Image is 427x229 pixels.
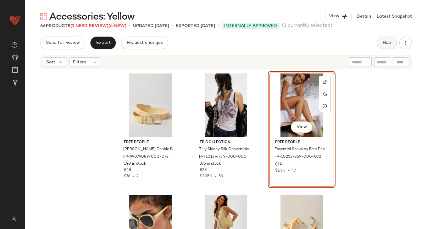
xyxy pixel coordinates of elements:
[323,92,327,96] img: svg%3e
[126,40,163,45] span: Request changes
[329,14,339,19] span: View
[172,22,173,30] span: •
[200,140,253,145] span: FP Collection
[40,23,126,29] div: Products
[73,59,86,66] span: Filters
[377,37,397,49] button: Hub
[270,73,333,137] img: 102537859_072_0
[124,161,146,167] span: 140 in stock
[291,121,312,133] button: View
[9,14,21,26] img: heart_red.DM2ytmEG.svg
[219,174,223,179] span: 53
[40,13,47,20] img: svg%3e
[218,22,219,30] span: •
[199,154,247,160] span: FP-101374734-000-000
[40,24,46,28] span: 66
[124,140,177,145] span: Free People
[46,40,80,45] span: Send for Review
[123,154,169,160] span: FP-99079089-000-072
[46,59,55,66] span: Sort
[176,23,215,29] p: Exported [DATE]
[133,23,169,29] p: updated [DATE]
[274,147,328,152] span: Essential Socks by Free People in Yellow
[123,147,176,152] span: [PERSON_NAME] Double Buckle Belt by Free People in Yellow, Size: XS/S
[200,174,212,179] span: $2.35K
[124,167,131,173] span: $48
[200,161,221,167] span: 375 in stock
[119,73,182,137] img: 99079089_072_b
[70,24,108,28] span: (1 Need Review)
[108,24,126,28] span: (4 New)
[382,40,391,45] span: Hub
[200,167,207,173] span: $28
[96,40,110,45] span: Export
[325,12,352,21] button: View
[195,73,258,137] img: 101374734_000_g
[323,80,327,84] img: svg%3e
[130,174,136,179] span: •
[136,174,139,179] span: 2
[8,216,20,221] img: svg%3e
[49,11,135,23] span: Accessories: Yellow
[377,13,412,20] a: Latest Snapshot
[124,174,130,179] span: $76
[224,23,277,29] span: Internally Approved
[282,22,332,30] span: (1 currently selected)
[90,37,116,49] button: Export
[296,125,307,130] span: View
[40,37,85,49] button: Send for Review
[212,174,219,179] span: •
[11,42,18,48] img: svg%3e
[121,37,168,49] button: Request changes
[274,154,321,160] span: FP-102537859-000-072
[199,147,252,152] span: Tilly Skinny Silk Convertible Scarf by Free People in Yellow
[357,13,372,20] a: Details
[129,22,130,30] span: •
